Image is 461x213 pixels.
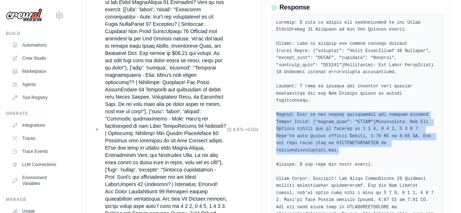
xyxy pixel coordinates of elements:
a: Environment Variables [9,172,64,189]
span: + 0.02s [245,127,258,133]
span: 4.87s [233,127,243,133]
div: Operate [6,111,64,117]
a: Automations [9,39,64,51]
a: Marketplace [9,66,64,77]
div: Build [6,31,64,36]
a: LLM Connections [9,159,64,170]
a: Integrations [9,119,64,131]
a: Tool Registry [9,92,64,103]
a: Crew Studio [9,52,64,64]
span: ▼ [95,127,99,133]
h3: Response [280,4,310,12]
img: Logo [6,8,42,22]
a: Traces [9,133,64,144]
a: Trace Events [9,146,64,157]
div: Manage [6,197,64,202]
a: Agents [9,79,64,90]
